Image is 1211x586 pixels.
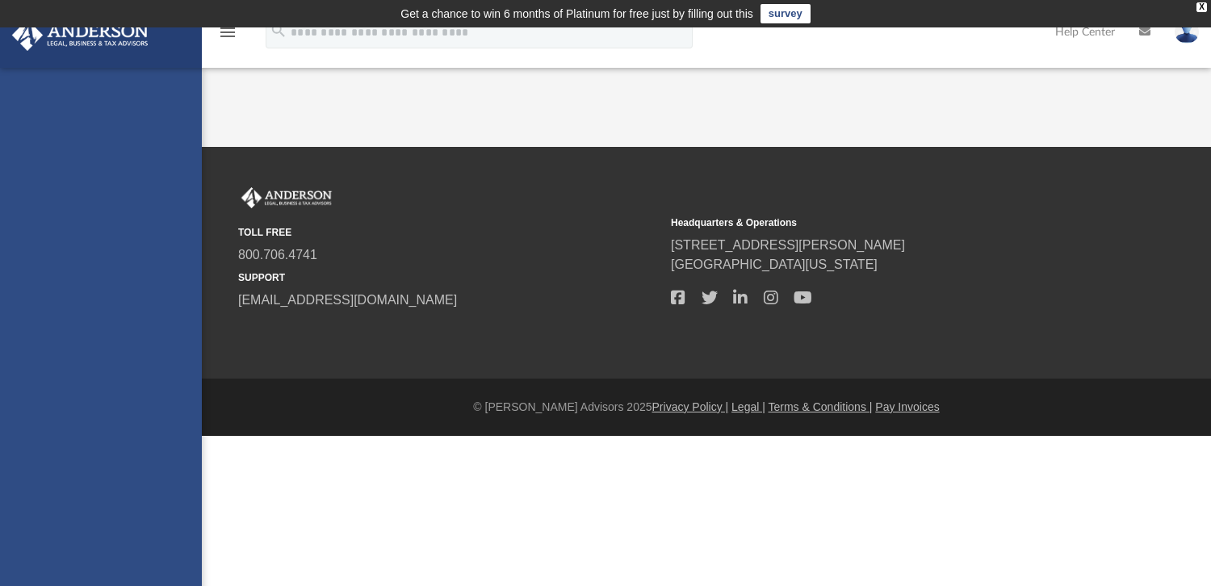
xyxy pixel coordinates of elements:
[238,248,317,262] a: 800.706.4741
[671,216,1092,230] small: Headquarters & Operations
[7,19,153,51] img: Anderson Advisors Platinum Portal
[875,400,939,413] a: Pay Invoices
[202,399,1211,416] div: © [PERSON_NAME] Advisors 2025
[270,22,287,40] i: search
[761,4,811,23] a: survey
[218,23,237,42] i: menu
[671,238,905,252] a: [STREET_ADDRESS][PERSON_NAME]
[769,400,873,413] a: Terms & Conditions |
[218,31,237,42] a: menu
[731,400,765,413] a: Legal |
[1196,2,1207,12] div: close
[400,4,753,23] div: Get a chance to win 6 months of Platinum for free just by filling out this
[238,293,457,307] a: [EMAIL_ADDRESS][DOMAIN_NAME]
[238,270,660,285] small: SUPPORT
[1175,20,1199,44] img: User Pic
[671,257,878,271] a: [GEOGRAPHIC_DATA][US_STATE]
[652,400,729,413] a: Privacy Policy |
[238,187,335,208] img: Anderson Advisors Platinum Portal
[238,225,660,240] small: TOLL FREE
